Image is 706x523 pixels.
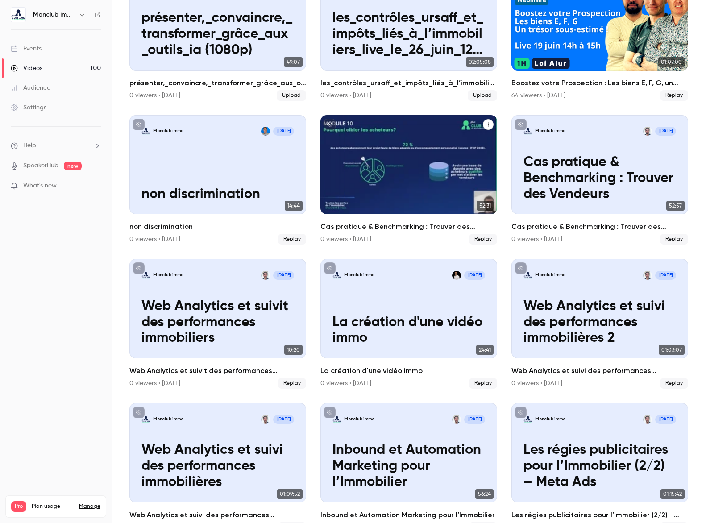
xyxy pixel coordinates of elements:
[285,201,303,211] span: 14:44
[141,299,295,347] p: Web Analytics et suivit des performances immobiliers
[141,271,150,280] img: Web Analytics et suivit des performances immobiliers
[129,259,306,389] li: Web Analytics et suivit des performances immobiliers
[468,90,497,101] span: Upload
[511,510,688,520] h2: Les régies publicitaires pour l’Immobilier (2/2) – Meta Ads
[320,115,497,245] li: Cas pratique & Benchmarking : Trouver des Acheteurs et recruter
[284,57,303,67] span: 49:07
[284,345,303,355] span: 10:20
[141,442,295,490] p: Web Analytics et suivi des performances immobilières
[344,416,374,423] p: Monclub immo
[511,365,688,376] h2: Web Analytics et suivi des performances immobilières 2
[523,127,532,136] img: Cas pratique & Benchmarking : Trouver des Vendeurs
[277,90,306,101] span: Upload
[511,259,688,389] li: Web Analytics et suivi des performances immobilières 2
[320,365,497,376] h2: La création d'une vidéo immo
[643,127,652,136] img: Thomas Da Fonseca
[141,415,150,424] img: Web Analytics et suivi des performances immobilières
[511,221,688,232] h2: Cas pratique & Benchmarking : Trouver des Vendeurs
[32,503,74,510] span: Plan usage
[320,221,497,232] h2: Cas pratique & Benchmarking : Trouver des Acheteurs et recruter
[535,128,565,134] p: Monclub immo
[344,272,374,278] p: Monclub immo
[129,115,306,245] a: non discrimination Monclub immoJulien Tabore[DATE]non discrimination14:44non discrimination0 view...
[129,115,306,245] li: non discrimination
[320,235,371,244] div: 0 viewers • [DATE]
[129,259,306,389] a: Web Analytics et suivit des performances immobiliersMonclub immoThomas Da Fonseca[DATE]Web Analyt...
[320,510,497,520] h2: Inbound et Automation Marketing pour l’Immobilier
[659,345,685,355] span: 01:03:07
[90,182,101,190] iframe: Noticeable Trigger
[466,57,494,67] span: 02:05:08
[469,378,497,389] span: Replay
[273,415,294,424] span: [DATE]
[261,271,270,280] img: Thomas Da Fonseca
[23,181,57,191] span: What's new
[515,262,527,274] button: unpublished
[153,272,183,278] p: Monclub immo
[320,259,497,389] a: La création d'une vidéo immo Monclub immoMathieu Pégard[DATE]La création d'une vidéo immo24:41La ...
[523,442,677,490] p: Les régies publicitaires pour l’Immobilier (2/2) – Meta Ads
[133,262,145,274] button: unpublished
[515,119,527,130] button: unpublished
[658,57,685,67] span: 01:07:00
[129,510,306,520] h2: Web Analytics et suivi des performances immobilières
[320,379,371,388] div: 0 viewers • [DATE]
[660,378,688,389] span: Replay
[464,271,485,280] span: [DATE]
[320,91,371,100] div: 0 viewers • [DATE]
[129,379,180,388] div: 0 viewers • [DATE]
[129,78,306,88] h2: présenter,_convaincre,_transformer_grâce_aux_outils_ia (1080p)
[11,44,42,53] div: Events
[511,115,688,245] li: Cas pratique & Benchmarking : Trouver des Vendeurs
[23,141,36,150] span: Help
[332,10,486,58] p: les_contrôles_ursaff_et_impôts_liés_à_l’immobiliers_live_le_26_juin_12h-14h (1080p)
[320,259,497,389] li: La création d'une vidéo immo
[511,78,688,88] h2: Boostez votre Prospection : Les biens E, F, G, un trésor sous-estimé !
[11,83,50,92] div: Audience
[79,503,100,510] a: Manage
[660,234,688,245] span: Replay
[261,127,270,136] img: Julien Tabore
[129,91,180,100] div: 0 viewers • [DATE]
[141,187,295,203] p: non discrimination
[660,489,685,499] span: 01:15:42
[278,378,306,389] span: Replay
[133,119,145,130] button: unpublished
[320,115,497,245] a: 52:31Cas pratique & Benchmarking : Trouver des Acheteurs et recruter0 viewers • [DATE]Replay
[320,78,497,88] h2: les_contrôles_ursaff_et_impôts_liés_à_l’immobiliers_live_le_26_juin_12h-14h (1080p)
[141,127,150,136] img: non discrimination
[129,221,306,232] h2: non discrimination
[129,365,306,376] h2: Web Analytics et suivit des performances immobiliers
[515,407,527,418] button: unpublished
[11,103,46,112] div: Settings
[153,128,183,134] p: Monclub immo
[324,119,336,130] button: unpublished
[261,415,270,424] img: Thomas Da Fonseca
[475,489,494,499] span: 56:24
[452,271,461,280] img: Mathieu Pégard
[11,501,26,512] span: Pro
[511,379,562,388] div: 0 viewers • [DATE]
[660,90,688,101] span: Replay
[477,201,494,211] span: 52:31
[655,271,676,280] span: [DATE]
[523,299,677,347] p: Web Analytics et suivi des performances immobilières 2
[535,272,565,278] p: Monclub immo
[141,10,295,58] p: présenter,_convaincre,_transformer_grâce_aux_outils_ia (1080p)
[535,416,565,423] p: Monclub immo
[129,235,180,244] div: 0 viewers • [DATE]
[523,154,677,203] p: Cas pratique & Benchmarking : Trouver des Vendeurs
[153,416,183,423] p: Monclub immo
[273,127,294,136] span: [DATE]
[133,407,145,418] button: unpublished
[332,315,486,347] p: La création d'une vidéo immo
[655,127,676,136] span: [DATE]
[523,415,532,424] img: Les régies publicitaires pour l’Immobilier (2/2) – Meta Ads
[452,415,461,424] img: Thomas Da Fonseca
[273,271,294,280] span: [DATE]
[523,271,532,280] img: Web Analytics et suivi des performances immobilières 2
[643,271,652,280] img: Thomas Da Fonseca
[476,345,494,355] span: 24:41
[332,271,341,280] img: La création d'une vidéo immo
[666,201,685,211] span: 52:57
